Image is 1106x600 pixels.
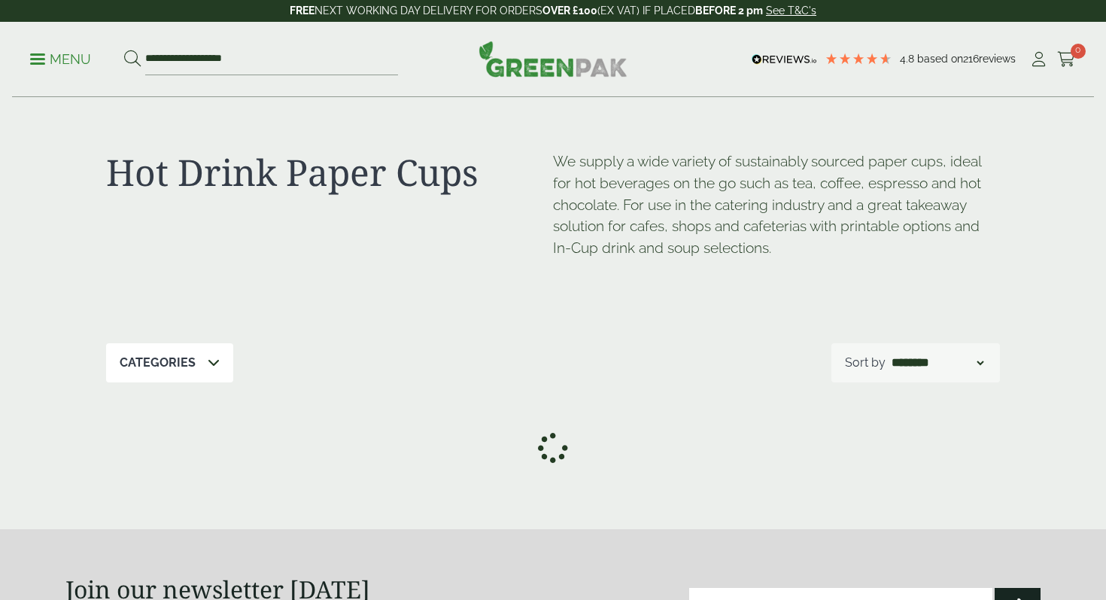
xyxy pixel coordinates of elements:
[1057,52,1076,67] i: Cart
[479,41,627,77] img: GreenPak Supplies
[963,53,979,65] span: 216
[900,53,917,65] span: 4.8
[1029,52,1048,67] i: My Account
[30,50,91,65] a: Menu
[290,5,314,17] strong: FREE
[1057,48,1076,71] a: 0
[695,5,763,17] strong: BEFORE 2 pm
[1071,44,1086,59] span: 0
[106,151,553,194] h1: Hot Drink Paper Cups
[752,54,817,65] img: REVIEWS.io
[979,53,1016,65] span: reviews
[553,151,1000,259] p: We supply a wide variety of sustainably sourced paper cups, ideal for hot beverages on the go suc...
[825,52,892,65] div: 4.79 Stars
[845,354,886,372] p: Sort by
[542,5,597,17] strong: OVER £100
[889,354,986,372] select: Shop order
[120,354,196,372] p: Categories
[766,5,816,17] a: See T&C's
[30,50,91,69] p: Menu
[917,53,963,65] span: Based on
